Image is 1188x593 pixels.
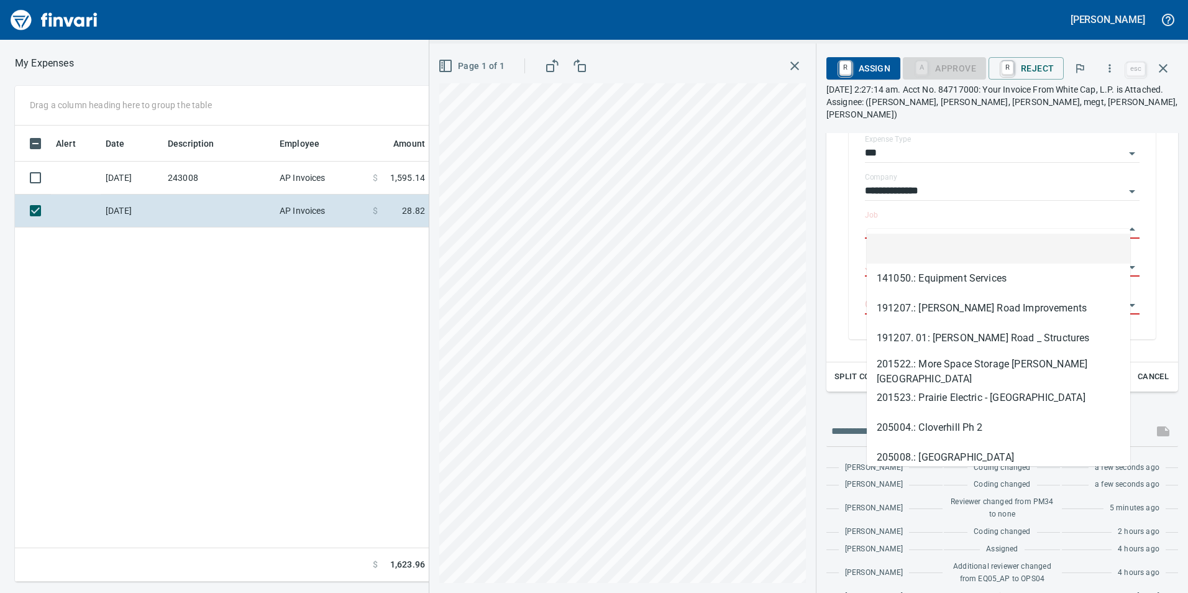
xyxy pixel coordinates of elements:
[101,195,163,228] td: [DATE]
[974,479,1030,491] span: Coding changed
[402,205,425,217] span: 28.82
[280,136,336,151] span: Employee
[865,136,911,143] label: Expense Type
[106,136,141,151] span: Date
[101,162,163,195] td: [DATE]
[839,61,851,75] a: R
[950,496,1054,521] span: Reviewer changed from PM34 to none
[826,57,900,80] button: RAssign
[845,567,903,579] span: [PERSON_NAME]
[867,383,1130,413] li: 201523.: Prairie Electric - [GEOGRAPHIC_DATA]
[867,323,1130,353] li: 191207. 01: [PERSON_NAME] Road _ Structures
[30,99,212,111] p: Drag a column heading here to group the table
[826,104,1178,392] div: Expand
[106,136,125,151] span: Date
[168,136,231,151] span: Description
[1126,62,1145,76] a: esc
[867,293,1130,323] li: 191207.: [PERSON_NAME] Road Improvements
[373,558,378,571] span: $
[1096,55,1123,82] button: More
[280,136,319,151] span: Employee
[845,543,903,556] span: [PERSON_NAME]
[867,264,1130,293] li: 141050.: Equipment Services
[989,57,1064,80] button: RReject
[836,58,890,79] span: Assign
[845,462,903,474] span: [PERSON_NAME]
[1095,479,1159,491] span: a few seconds ago
[390,172,425,184] span: 1,595.14
[903,62,986,73] div: Job required
[393,136,425,151] span: Amount
[998,58,1054,79] span: Reject
[15,56,74,71] nav: breadcrumb
[867,413,1130,443] li: 205004.: Cloverhill Ph 2
[1123,53,1178,83] span: Close invoice
[1133,367,1173,387] button: Cancel
[845,526,903,538] span: [PERSON_NAME]
[1123,145,1141,162] button: Open
[1110,502,1159,515] span: 5 minutes ago
[867,443,1130,472] li: 205008.: [GEOGRAPHIC_DATA]
[1067,10,1148,29] button: [PERSON_NAME]
[1118,526,1159,538] span: 2 hours ago
[390,558,425,571] span: 1,623.96
[56,136,92,151] span: Alert
[865,173,897,181] label: Company
[436,55,509,78] button: Page 1 of 1
[867,353,1130,383] li: 201522.: More Space Storage [PERSON_NAME][GEOGRAPHIC_DATA]
[1123,183,1141,200] button: Open
[1123,221,1141,238] button: Close
[56,136,76,151] span: Alert
[1136,370,1170,384] span: Cancel
[163,162,275,195] td: 243008
[1118,543,1159,556] span: 4 hours ago
[377,136,425,151] span: Amount
[168,136,214,151] span: Description
[275,195,368,228] td: AP Invoices
[974,526,1030,538] span: Coding changed
[275,162,368,195] td: AP Invoices
[1123,296,1141,314] button: Open
[7,5,101,35] img: Finvari
[1066,55,1094,82] button: Flag
[373,205,378,217] span: $
[1002,61,1013,75] a: R
[441,58,505,74] span: Page 1 of 1
[1118,567,1159,579] span: 4 hours ago
[1071,13,1145,26] h5: [PERSON_NAME]
[834,370,880,384] span: Split Code
[865,211,878,219] label: Job
[845,479,903,491] span: [PERSON_NAME]
[15,56,74,71] p: My Expenses
[1123,259,1141,276] button: Open
[373,172,378,184] span: $
[831,367,884,387] button: Split Code
[845,502,903,515] span: [PERSON_NAME]
[950,561,1054,586] span: Additional reviewer changed from EQ05_AP to OPS04
[986,543,1018,556] span: Assigned
[826,83,1178,121] p: [DATE] 2:27:14 am. Acct No. 84717000: Your Invoice From White Cap, L.P. is Attached. Assignee: ([...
